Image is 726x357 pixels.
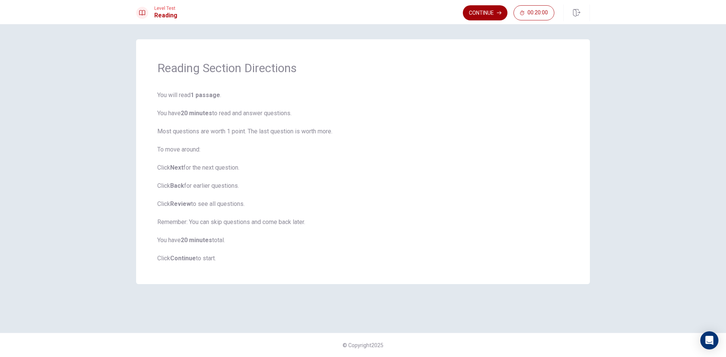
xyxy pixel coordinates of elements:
[513,5,554,20] button: 00:20:00
[170,255,196,262] b: Continue
[343,342,383,348] span: © Copyright 2025
[170,200,191,207] b: Review
[191,91,220,99] b: 1 passage
[527,10,548,16] span: 00:20:00
[181,110,212,117] b: 20 minutes
[463,5,507,20] button: Continue
[154,11,177,20] h1: Reading
[181,236,212,244] b: 20 minutes
[170,164,183,171] b: Next
[154,6,177,11] span: Level Test
[157,91,569,263] span: You will read . You have to read and answer questions. Most questions are worth 1 point. The last...
[700,331,718,349] div: Open Intercom Messenger
[170,182,184,189] b: Back
[157,60,569,76] h1: Reading Section Directions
